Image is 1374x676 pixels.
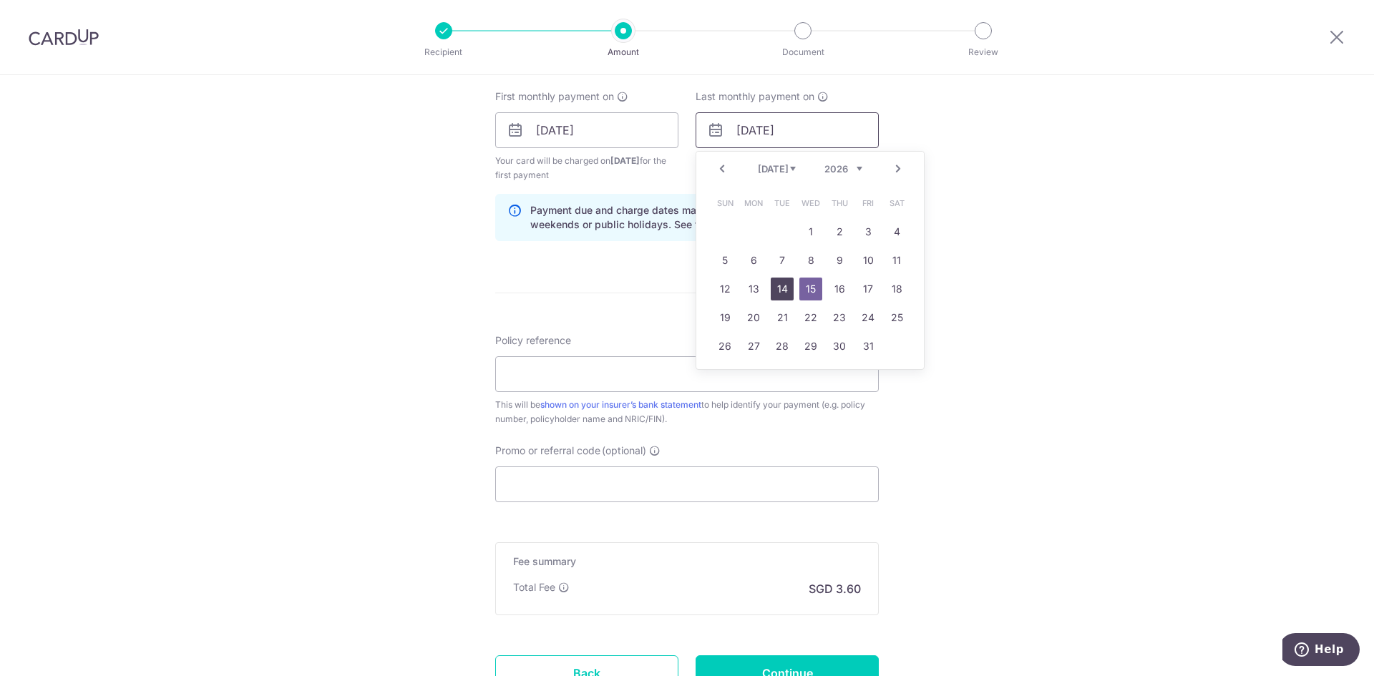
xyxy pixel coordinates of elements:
[809,580,861,597] p: SGD 3.60
[885,249,908,272] a: 11
[771,335,794,358] a: 28
[771,192,794,215] span: Tuesday
[391,45,497,59] p: Recipient
[771,306,794,329] a: 21
[885,306,908,329] a: 25
[540,399,701,410] a: shown on your insurer’s bank statement
[828,220,851,243] a: 2
[828,278,851,300] a: 16
[828,249,851,272] a: 9
[495,333,571,348] label: Policy reference
[1282,633,1360,669] iframe: Opens a widget where you can find more information
[610,155,640,166] span: [DATE]
[857,249,880,272] a: 10
[513,554,861,569] h5: Fee summary
[530,203,867,232] p: Payment due and charge dates may be adjusted if it falls on weekends or public holidays. See fina...
[713,278,736,300] a: 12
[799,306,822,329] a: 22
[495,89,614,104] span: First monthly payment on
[495,398,879,426] div: This will be to help identify your payment (e.g. policy number, policyholder name and NRIC/FIN).
[885,192,908,215] span: Saturday
[750,45,856,59] p: Document
[857,306,880,329] a: 24
[799,220,822,243] a: 1
[742,278,765,300] a: 13
[742,335,765,358] a: 27
[713,249,736,272] a: 5
[828,335,851,358] a: 30
[857,220,880,243] a: 3
[799,192,822,215] span: Wednesday
[602,444,646,458] span: (optional)
[495,112,678,148] input: DD / MM / YYYY
[799,335,822,358] a: 29
[890,160,907,177] a: Next
[696,112,879,148] input: DD / MM / YYYY
[885,220,908,243] a: 4
[742,249,765,272] a: 6
[930,45,1036,59] p: Review
[713,160,731,177] a: Prev
[771,278,794,300] a: 14
[713,192,736,215] span: Sunday
[713,335,736,358] a: 26
[828,192,851,215] span: Thursday
[742,306,765,329] a: 20
[495,154,678,182] span: Your card will be charged on
[570,45,676,59] p: Amount
[857,192,880,215] span: Friday
[885,278,908,300] a: 18
[513,580,555,594] p: Total Fee
[495,444,600,458] span: Promo or referral code
[742,192,765,215] span: Monday
[799,249,822,272] a: 8
[696,89,814,104] span: Last monthly payment on
[828,306,851,329] a: 23
[29,29,99,46] img: CardUp
[857,278,880,300] a: 17
[771,249,794,272] a: 7
[713,306,736,329] a: 19
[799,278,822,300] a: 15
[857,335,880,358] a: 31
